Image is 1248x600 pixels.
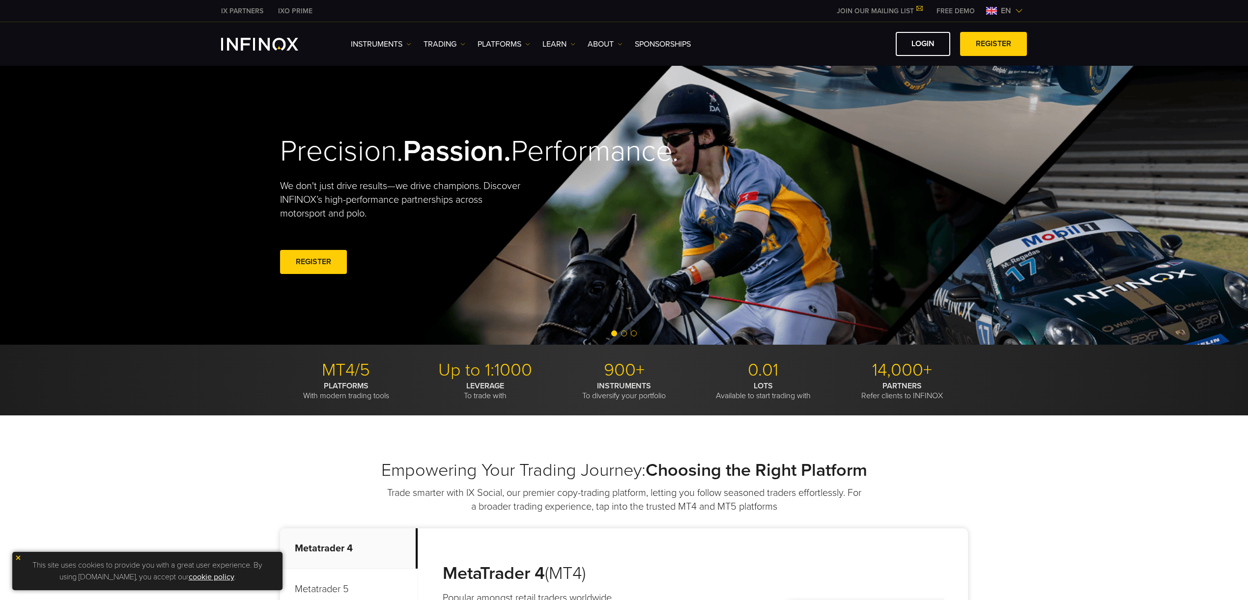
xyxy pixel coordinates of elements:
p: To diversify your portfolio [558,381,690,401]
span: Go to slide 2 [621,330,627,336]
p: 14,000+ [836,359,968,381]
p: Trade smarter with IX Social, our premier copy-trading platform, letting you follow seasoned trad... [386,486,862,514]
p: 0.01 [697,359,829,381]
p: MT4/5 [280,359,412,381]
p: Refer clients to INFINOX [836,381,968,401]
img: yellow close icon [15,554,22,561]
a: INFINOX [214,6,271,16]
a: PLATFORMS [478,38,530,50]
a: REGISTER [960,32,1027,56]
p: We don't just drive results—we drive champions. Discover INFINOX’s high-performance partnerships ... [280,179,528,220]
a: Instruments [351,38,411,50]
strong: PLATFORMS [324,381,369,391]
strong: Passion. [403,134,511,169]
h2: Precision. Performance. [280,134,590,169]
p: Up to 1:1000 [419,359,551,381]
p: Available to start trading with [697,381,829,401]
p: Metatrader 4 [280,528,418,569]
a: cookie policy [189,572,234,582]
span: en [997,5,1015,17]
a: TRADING [424,38,465,50]
strong: LEVERAGE [466,381,504,391]
a: INFINOX MENU [929,6,982,16]
h2: Empowering Your Trading Journey: [280,460,968,481]
strong: INSTRUMENTS [597,381,651,391]
p: This site uses cookies to provide you with a great user experience. By using [DOMAIN_NAME], you a... [17,557,278,585]
a: INFINOX Logo [221,38,321,51]
a: INFINOX [271,6,320,16]
strong: LOTS [754,381,773,391]
p: 900+ [558,359,690,381]
a: SPONSORSHIPS [635,38,691,50]
h3: (MT4) [443,563,677,584]
p: To trade with [419,381,551,401]
a: LOGIN [896,32,950,56]
strong: MetaTrader 4 [443,563,545,584]
a: Learn [542,38,575,50]
span: Go to slide 1 [611,330,617,336]
a: JOIN OUR MAILING LIST [829,7,929,15]
strong: Choosing the Right Platform [646,460,867,481]
a: ABOUT [588,38,623,50]
strong: PARTNERS [882,381,922,391]
p: With modern trading tools [280,381,412,401]
span: Go to slide 3 [631,330,637,336]
a: REGISTER [280,250,347,274]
